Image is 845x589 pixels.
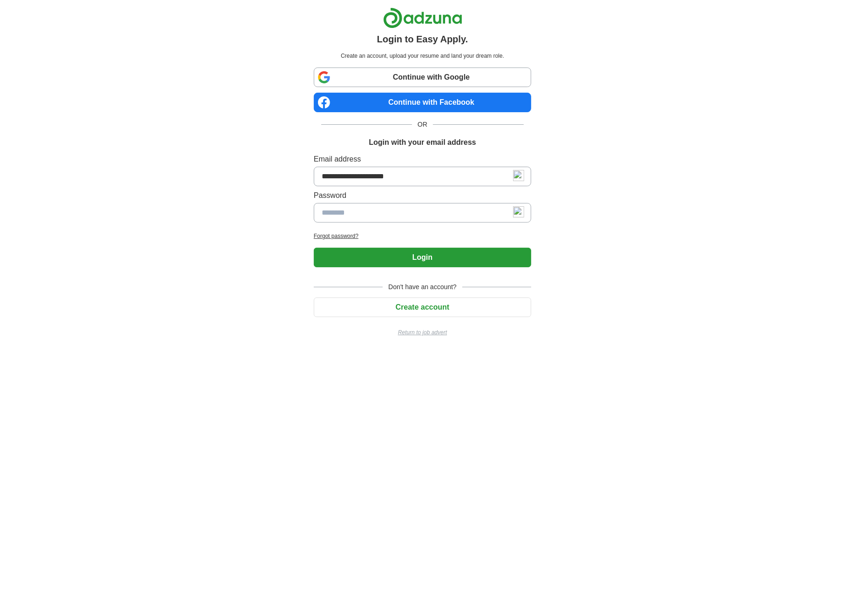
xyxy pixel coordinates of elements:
[314,68,531,87] a: Continue with Google
[314,232,531,240] a: Forgot password?
[412,120,433,129] span: OR
[314,298,531,317] button: Create account
[369,137,476,148] h1: Login with your email address
[316,52,529,60] p: Create an account, upload your resume and land your dream role.
[314,303,531,311] a: Create account
[314,154,531,165] label: Email address
[314,328,531,337] a: Return to job advert
[314,248,531,267] button: Login
[314,190,531,201] label: Password
[377,32,468,46] h1: Login to Easy Apply.
[314,93,531,112] a: Continue with Facebook
[513,206,524,217] img: npw-badge-icon-locked.svg
[383,7,462,28] img: Adzuna logo
[513,170,524,181] img: npw-badge-icon-locked.svg
[383,282,462,292] span: Don't have an account?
